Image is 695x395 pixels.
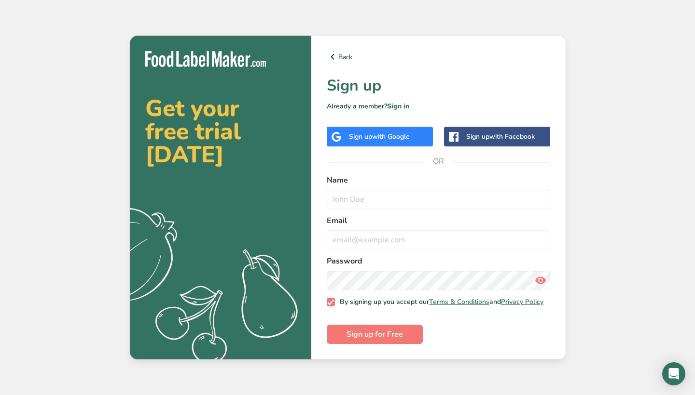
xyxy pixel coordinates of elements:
[662,362,685,385] div: Open Intercom Messenger
[327,230,550,250] input: email@example.com
[429,297,489,306] a: Terms & Conditions
[327,74,550,97] h1: Sign up
[372,132,410,141] span: with Google
[327,325,423,344] button: Sign up for Free
[145,51,266,67] img: Food Label Maker
[327,255,550,267] label: Password
[387,102,409,111] a: Sign in
[424,147,453,176] span: OR
[466,132,535,142] div: Sign up
[349,132,410,142] div: Sign up
[489,132,535,141] span: with Facebook
[327,190,550,209] input: John Doe
[347,329,403,340] span: Sign up for Free
[327,174,550,186] label: Name
[327,101,550,111] p: Already a member?
[327,51,550,63] a: Back
[501,297,543,306] a: Privacy Policy
[145,97,296,166] h2: Get your free trial [DATE]
[327,215,550,226] label: Email
[335,298,543,306] span: By signing up you accept our and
